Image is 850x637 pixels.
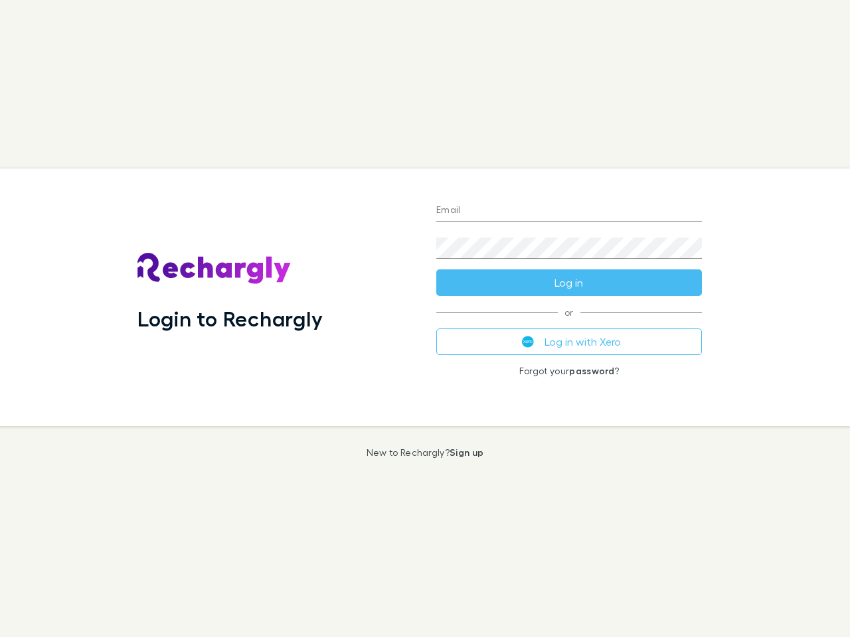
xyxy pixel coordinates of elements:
p: New to Rechargly? [367,447,484,458]
a: password [569,365,614,376]
h1: Login to Rechargly [137,306,323,331]
a: Sign up [450,447,483,458]
p: Forgot your ? [436,366,702,376]
img: Rechargly's Logo [137,253,292,285]
span: or [436,312,702,313]
button: Log in with Xero [436,328,702,355]
button: Log in [436,269,702,296]
img: Xero's logo [522,336,534,348]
